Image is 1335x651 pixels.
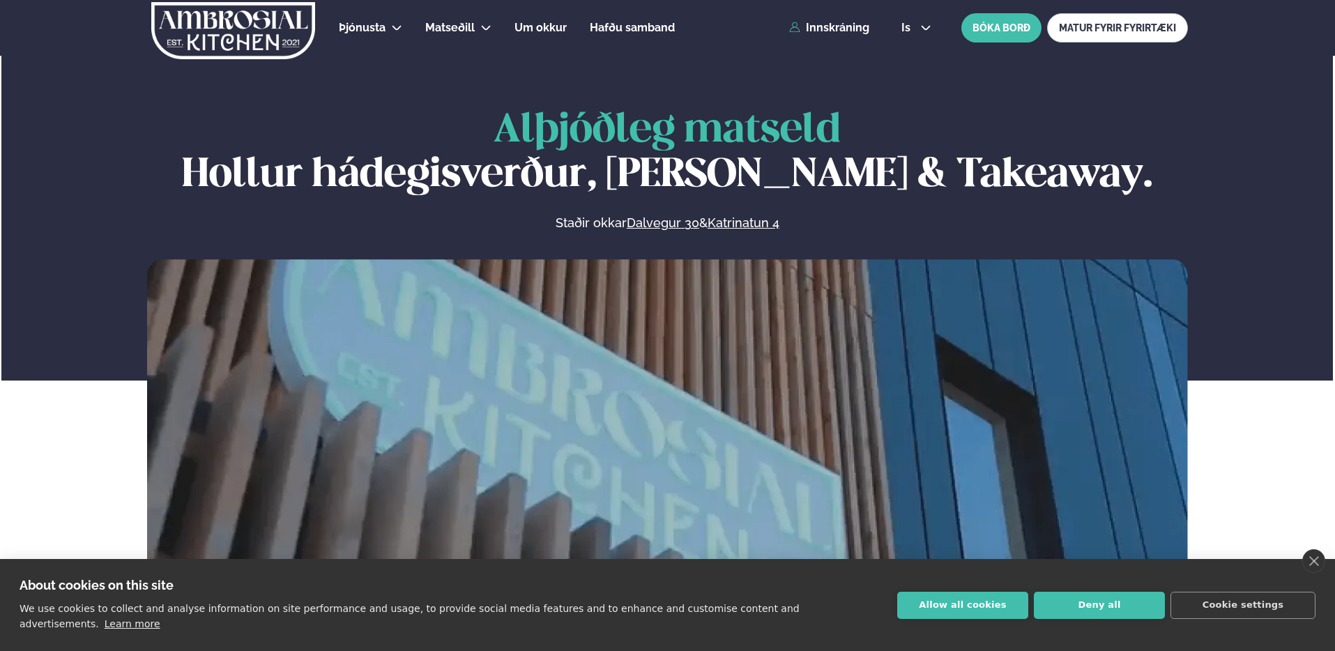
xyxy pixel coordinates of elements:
[1170,592,1315,619] button: Cookie settings
[425,20,475,36] a: Matseðill
[708,215,779,231] a: Katrinatun 4
[789,22,869,34] a: Innskráning
[1034,592,1165,619] button: Deny all
[147,109,1188,198] h1: Hollur hádegisverður, [PERSON_NAME] & Takeaway.
[590,20,675,36] a: Hafðu samband
[890,22,943,33] button: is
[150,2,316,59] img: logo
[105,618,160,629] a: Learn more
[425,21,475,34] span: Matseðill
[20,578,174,592] strong: About cookies on this site
[901,22,915,33] span: is
[627,215,699,231] a: Dalvegur 30
[514,20,567,36] a: Um okkur
[961,13,1042,43] button: BÓKA BORÐ
[404,215,931,231] p: Staðir okkar &
[20,603,800,629] p: We use cookies to collect and analyse information on site performance and usage, to provide socia...
[1302,549,1325,573] a: close
[514,21,567,34] span: Um okkur
[494,112,841,150] span: Alþjóðleg matseld
[339,21,386,34] span: Þjónusta
[1047,13,1188,43] a: MATUR FYRIR FYRIRTÆKI
[339,20,386,36] a: Þjónusta
[590,21,675,34] span: Hafðu samband
[897,592,1028,619] button: Allow all cookies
